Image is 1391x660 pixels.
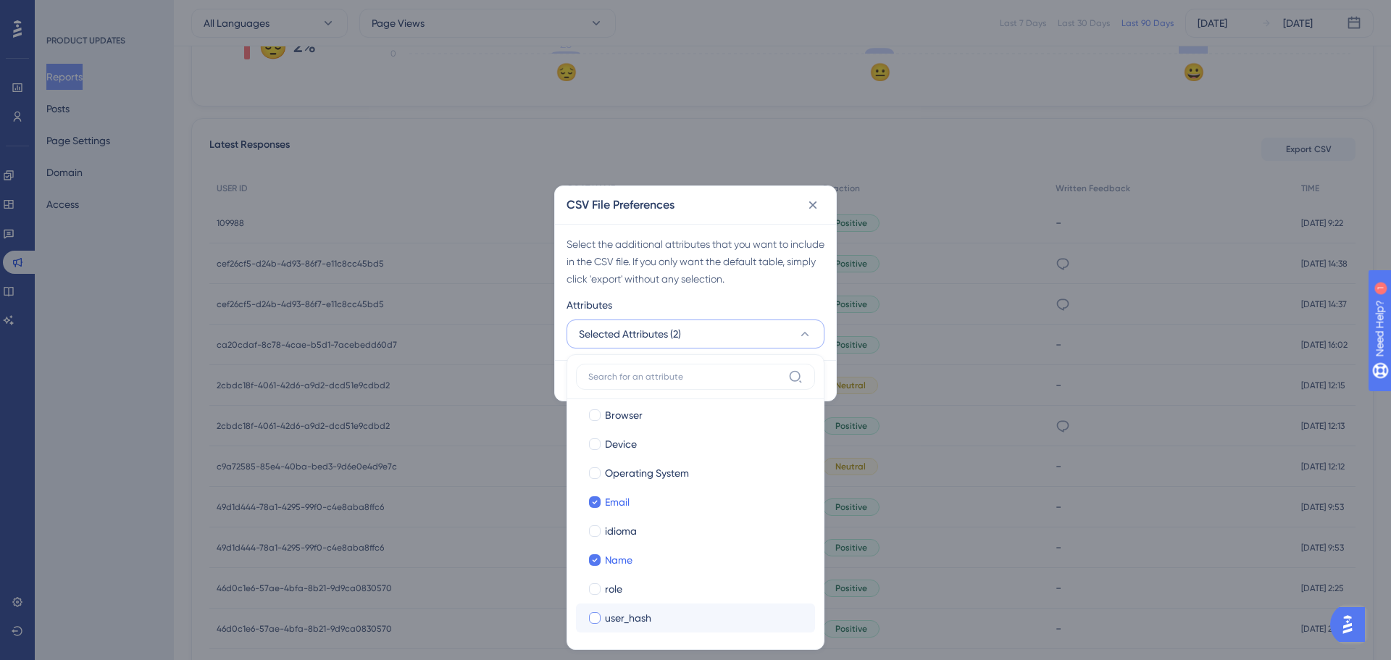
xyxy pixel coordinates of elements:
[605,493,630,511] span: Email
[605,551,632,569] span: Name
[567,196,674,214] h2: CSV File Preferences
[579,325,681,343] span: Selected Attributes (2)
[588,371,782,383] input: Search for an attribute
[567,296,612,314] span: Attributes
[1330,603,1374,646] iframe: UserGuiding AI Assistant Launcher
[34,4,91,21] span: Need Help?
[101,7,105,19] div: 1
[605,580,622,598] span: role
[605,522,637,540] span: idioma
[605,406,643,424] span: Browser
[567,235,824,288] div: Select the additional attributes that you want to include in the CSV file. If you only want the d...
[605,435,637,453] span: Device
[605,464,689,482] span: Operating System
[605,609,651,627] span: user_hash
